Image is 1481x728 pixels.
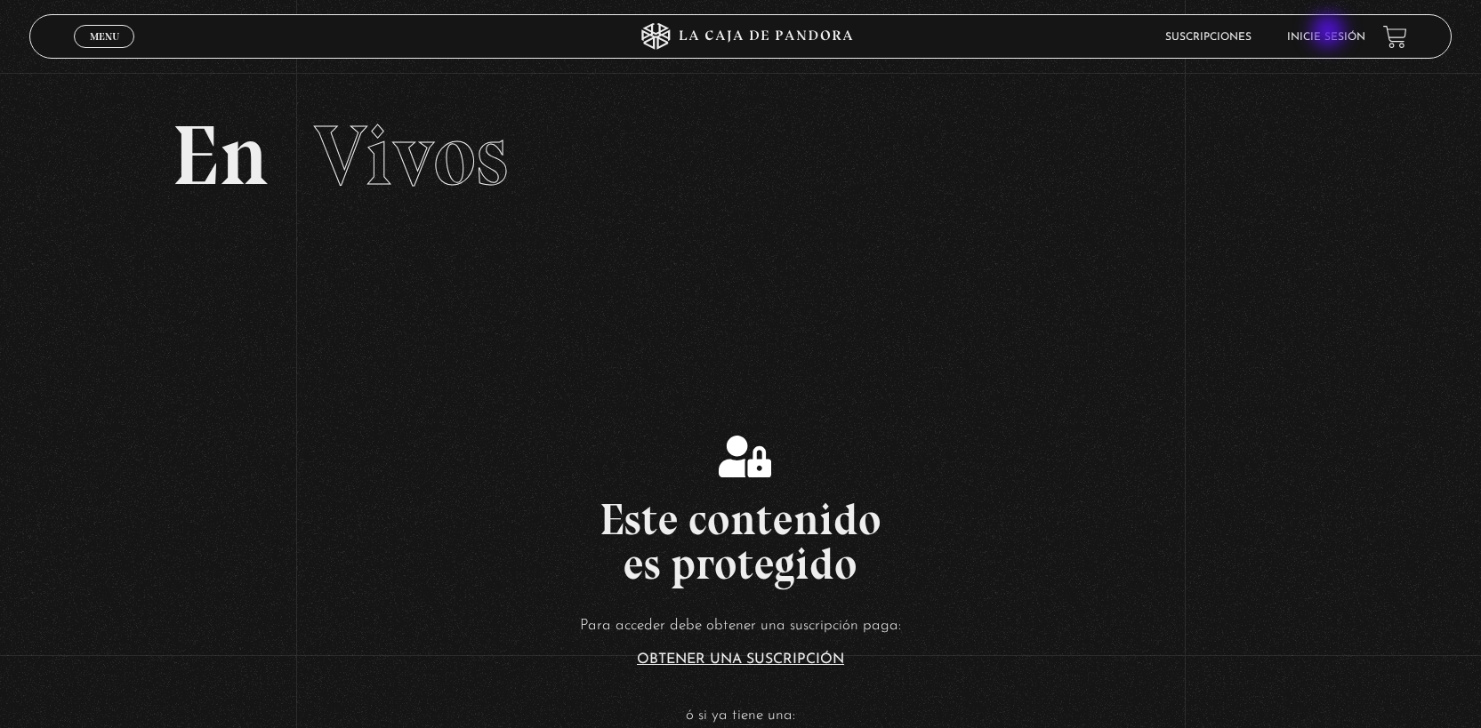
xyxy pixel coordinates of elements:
[90,31,119,42] span: Menu
[1383,25,1407,49] a: View your shopping cart
[84,46,125,59] span: Cerrar
[637,652,844,667] a: Obtener una suscripción
[314,105,508,206] span: Vivos
[172,114,1309,198] h2: En
[1287,32,1365,43] a: Inicie sesión
[1165,32,1252,43] a: Suscripciones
